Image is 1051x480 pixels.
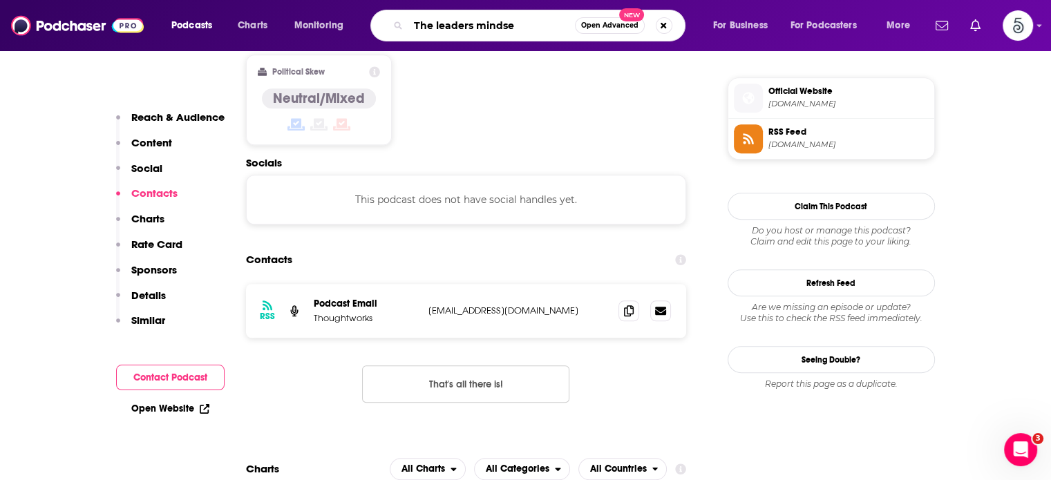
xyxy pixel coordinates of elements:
[768,126,929,138] span: RSS Feed
[131,186,178,200] p: Contacts
[314,298,417,309] p: Podcast Email
[728,378,935,390] div: Report this page as a duplicate.
[116,111,225,136] button: Reach & Audience
[1003,10,1033,41] button: Show profile menu
[768,140,929,150] span: pragmatisminpractice.libsyn.com
[734,84,929,113] a: Official Website[DOMAIN_NAME]
[619,8,644,21] span: New
[782,15,877,37] button: open menu
[734,124,929,153] a: RSS Feed[DOMAIN_NAME]
[390,458,466,480] h2: Platforms
[131,212,164,225] p: Charts
[713,16,768,35] span: For Business
[131,111,225,124] p: Reach & Audience
[246,462,279,475] h2: Charts
[575,17,645,34] button: Open AdvancedNew
[246,175,687,224] div: This podcast does not have social handles yet.
[116,289,166,314] button: Details
[401,464,445,474] span: All Charts
[131,136,172,149] p: Content
[1003,10,1033,41] img: User Profile
[581,22,638,29] span: Open Advanced
[728,269,935,296] button: Refresh Feed
[474,458,570,480] h2: Categories
[238,16,267,35] span: Charts
[384,10,699,41] div: Search podcasts, credits, & more...
[116,186,178,212] button: Contacts
[930,14,954,37] a: Show notifications dropdown
[408,15,575,37] input: Search podcasts, credits, & more...
[116,314,165,339] button: Similar
[877,15,927,37] button: open menu
[965,14,986,37] a: Show notifications dropdown
[486,464,549,474] span: All Categories
[790,16,857,35] span: For Podcasters
[131,263,177,276] p: Sponsors
[728,225,935,236] span: Do you host or manage this podcast?
[887,16,910,35] span: More
[171,16,212,35] span: Podcasts
[116,238,182,263] button: Rate Card
[390,458,466,480] button: open menu
[131,238,182,251] p: Rate Card
[246,156,687,169] h2: Socials
[728,346,935,373] a: Seeing Double?
[428,305,608,316] p: [EMAIL_ADDRESS][DOMAIN_NAME]
[131,314,165,327] p: Similar
[285,15,361,37] button: open menu
[590,464,647,474] span: All Countries
[728,225,935,247] div: Claim and edit this page to your liking.
[728,302,935,324] div: Are we missing an episode or update? Use this to check the RSS feed immediately.
[246,247,292,273] h2: Contacts
[1003,10,1033,41] span: Logged in as Spiral5-G2
[474,458,570,480] button: open menu
[1004,433,1037,466] iframe: Intercom live chat
[362,365,569,403] button: Nothing here.
[116,212,164,238] button: Charts
[1032,433,1043,444] span: 3
[703,15,785,37] button: open menu
[116,162,162,187] button: Social
[116,263,177,289] button: Sponsors
[578,458,667,480] button: open menu
[11,12,144,39] img: Podchaser - Follow, Share and Rate Podcasts
[229,15,276,37] a: Charts
[728,193,935,220] button: Claim This Podcast
[131,289,166,302] p: Details
[273,90,365,107] h4: Neutral/Mixed
[294,16,343,35] span: Monitoring
[768,85,929,97] span: Official Website
[162,15,230,37] button: open menu
[131,162,162,175] p: Social
[314,312,417,324] p: Thoughtworks
[131,403,209,414] a: Open Website
[578,458,667,480] h2: Countries
[260,311,275,322] h3: RSS
[116,136,172,162] button: Content
[768,99,929,109] span: pragmatisminpractice.libsyn.com
[116,365,225,390] button: Contact Podcast
[272,67,325,77] h2: Political Skew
